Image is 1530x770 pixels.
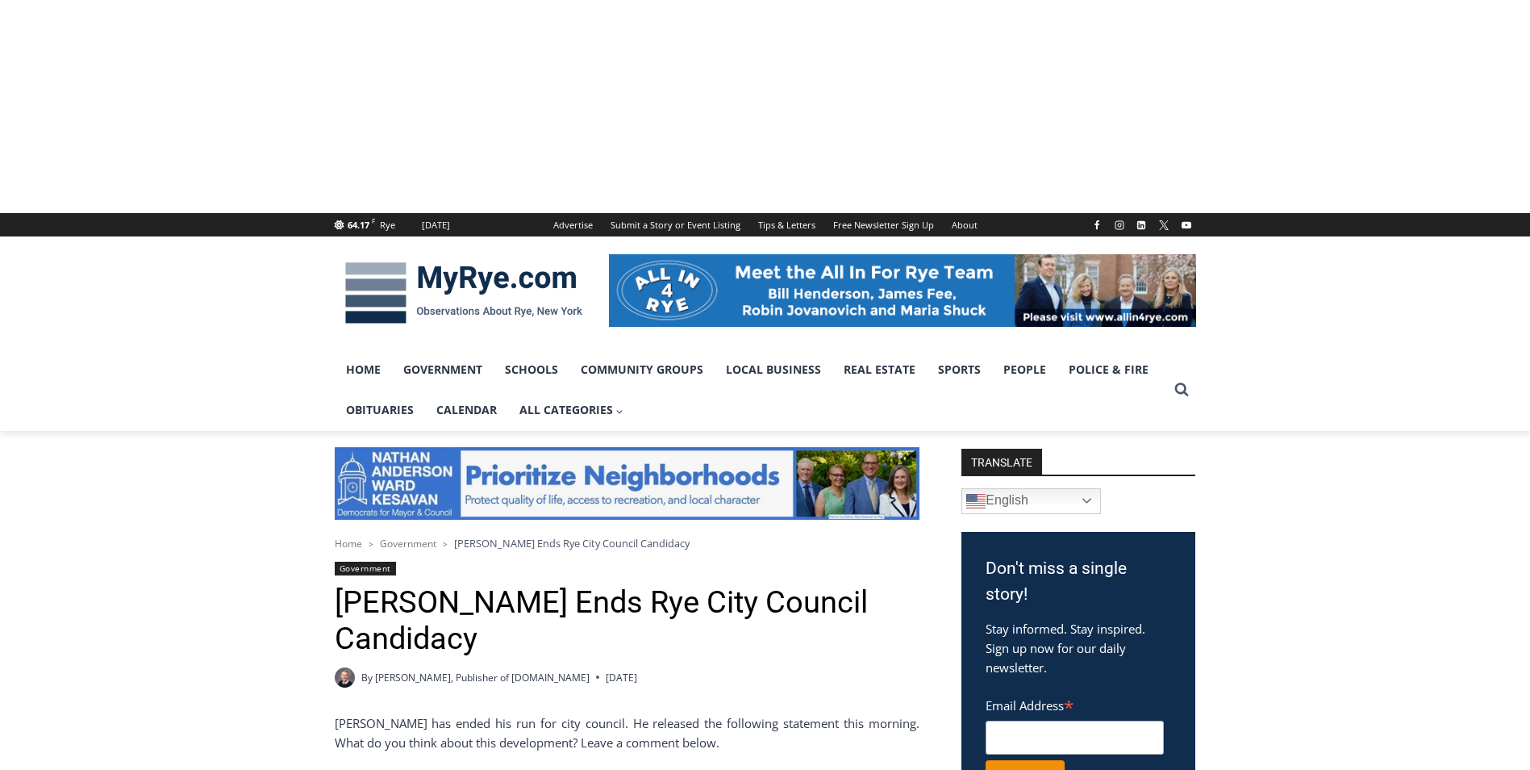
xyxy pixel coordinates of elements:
a: Author image [335,667,355,688]
a: Schools [494,349,569,390]
a: Real Estate [832,349,927,390]
img: All in for Rye [609,254,1196,327]
p: [PERSON_NAME] has ended his run for city council. He released the following statement this mornin... [335,714,919,752]
a: Government [335,562,396,575]
a: Sports [927,349,992,390]
a: X [1154,216,1174,235]
span: [PERSON_NAME] Ends Rye City Council Candidacy [454,536,690,550]
img: en [966,492,986,511]
span: All Categories [519,401,624,419]
a: Free Newsletter Sign Up [824,213,943,236]
a: People [992,349,1057,390]
a: Calendar [425,390,508,430]
a: [PERSON_NAME], Publisher of [DOMAIN_NAME] [375,671,590,684]
a: Obituaries [335,390,425,430]
label: Email Address [986,689,1164,718]
span: > [443,538,448,550]
div: Rye [380,218,395,232]
button: View Search Form [1167,375,1196,404]
div: [DATE] [422,218,450,232]
a: Local Business [715,349,832,390]
p: Stay informed. Stay inspired. Sign up now for our daily newsletter. [986,619,1171,677]
a: Government [380,537,436,550]
a: YouTube [1177,216,1196,235]
nav: Secondary Navigation [544,213,986,236]
nav: Breadcrumbs [335,535,919,551]
a: Facebook [1087,216,1107,235]
a: Home [335,349,392,390]
a: About [943,213,986,236]
span: 64.17 [348,219,369,231]
a: Advertise [544,213,602,236]
strong: TRANSLATE [961,449,1042,475]
a: Tips & Letters [749,213,824,236]
h1: [PERSON_NAME] Ends Rye City Council Candidacy [335,584,919,658]
time: [DATE] [606,670,637,685]
a: Instagram [1110,216,1129,235]
a: All Categories [508,390,636,430]
a: Submit a Story or Event Listing [602,213,749,236]
a: Linkedin [1132,216,1151,235]
span: By [361,670,373,685]
span: > [369,538,373,550]
h3: Don't miss a single story! [986,556,1171,607]
a: Police & Fire [1057,349,1160,390]
img: MyRye.com [335,251,593,335]
span: F [372,216,375,225]
a: English [961,488,1101,514]
a: Home [335,537,362,550]
a: Community Groups [569,349,715,390]
a: Government [392,349,494,390]
nav: Primary Navigation [335,349,1167,431]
